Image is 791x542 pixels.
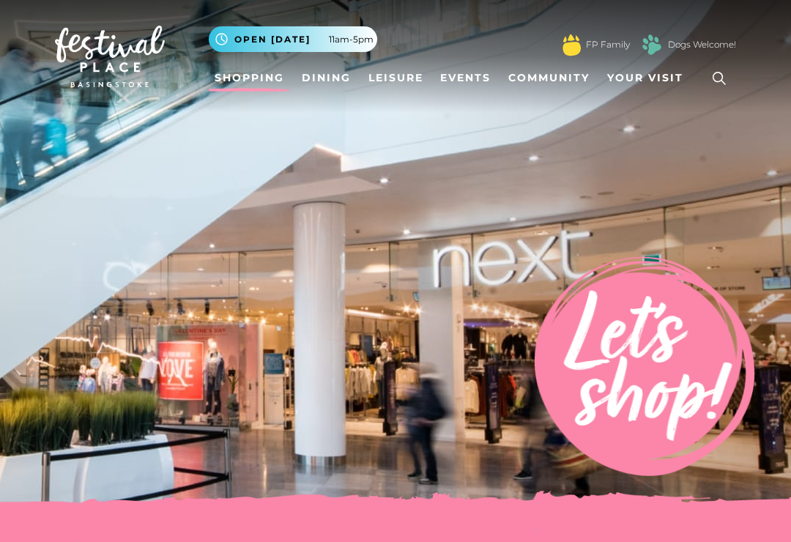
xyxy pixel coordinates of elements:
a: Your Visit [601,64,697,92]
a: Dining [296,64,357,92]
a: Events [434,64,497,92]
a: Community [502,64,595,92]
a: FP Family [586,38,630,51]
button: Open [DATE] 11am-5pm [209,26,377,52]
a: Shopping [209,64,290,92]
a: Leisure [363,64,429,92]
span: 11am-5pm [329,33,374,46]
span: Your Visit [607,70,683,86]
a: Dogs Welcome! [668,38,736,51]
span: Open [DATE] [234,33,311,46]
img: Festival Place Logo [55,26,165,87]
